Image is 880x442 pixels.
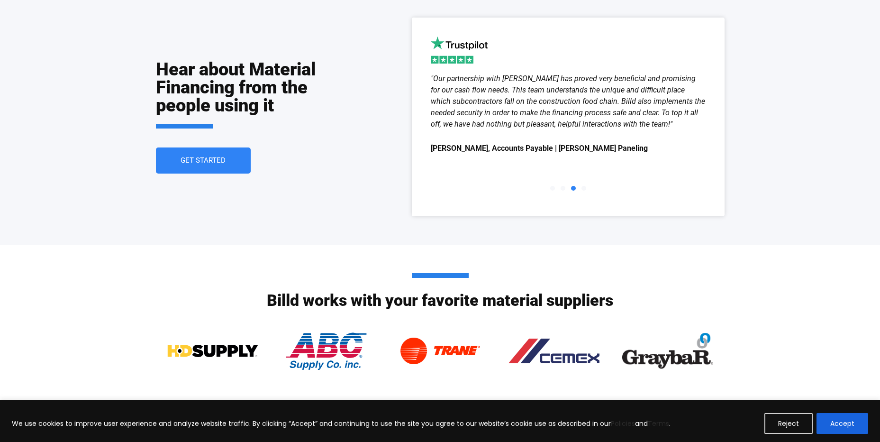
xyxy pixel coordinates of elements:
[12,418,671,429] p: We use cookies to improve user experience and analyze website traffic. By clicking “Accept” and c...
[431,73,706,197] div: Slides
[611,419,635,428] a: Policies
[571,186,576,191] span: Go to slide 3
[431,73,706,178] div: 3 / 4
[764,413,813,434] button: Reject
[181,157,226,164] span: Get Started
[156,147,251,174] a: Get Started
[581,186,586,191] span: Go to slide 4
[550,186,555,191] span: Go to slide 1
[561,186,565,191] span: Go to slide 2
[816,413,868,434] button: Accept
[156,60,319,129] h2: Hear about Material Financing from the people using it
[431,73,706,130] div: "Our partnership with [PERSON_NAME] has proved very beneficial and promising for our cash flow ne...
[648,419,669,428] a: Terms
[267,273,613,308] h2: Billd works with your favorite material suppliers
[431,142,706,156] span: [PERSON_NAME], Accounts Payable | [PERSON_NAME] Paneling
